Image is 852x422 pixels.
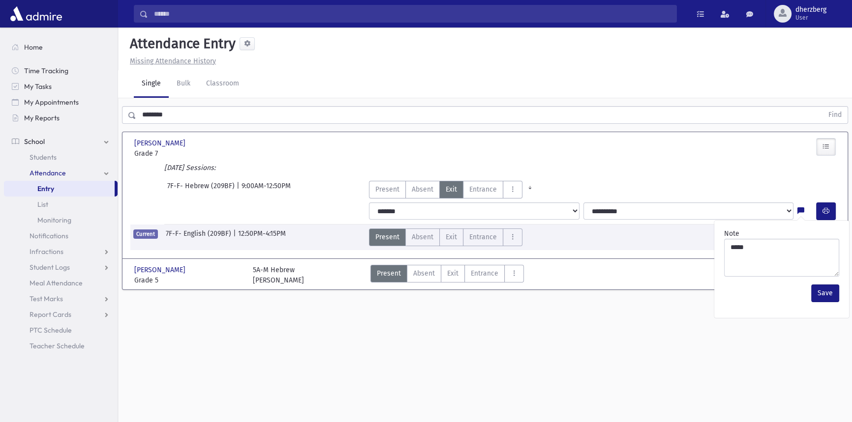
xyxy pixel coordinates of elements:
[134,148,243,159] span: Grade 7
[24,137,45,146] span: School
[469,232,497,242] span: Entrance
[134,275,243,285] span: Grade 5
[30,153,57,162] span: Students
[822,107,848,123] button: Find
[24,66,68,75] span: Time Tracking
[4,63,118,79] a: Time Tracking
[724,228,739,239] label: Note
[30,294,63,303] span: Test Marks
[198,70,247,98] a: Classroom
[30,263,70,272] span: Student Logs
[237,181,242,198] span: |
[37,200,48,209] span: List
[4,94,118,110] a: My Appointments
[8,4,64,24] img: AdmirePro
[4,79,118,94] a: My Tasks
[4,307,118,322] a: Report Cards
[134,265,187,275] span: [PERSON_NAME]
[370,265,524,285] div: AttTypes
[24,43,43,52] span: Home
[126,57,216,65] a: Missing Attendance History
[30,231,68,240] span: Notifications
[795,6,826,14] span: dherzberg
[24,98,79,107] span: My Appointments
[377,268,401,279] span: Present
[375,184,399,195] span: Present
[471,268,498,279] span: Entrance
[369,181,538,198] div: AttTypes
[369,228,522,246] div: AttTypes
[167,181,237,198] span: 7F-F- Hebrew (209BF)
[4,338,118,354] a: Teacher Schedule
[30,341,85,350] span: Teacher Schedule
[4,197,118,212] a: List
[4,275,118,291] a: Meal Attendance
[164,164,215,172] i: [DATE] Sessions:
[126,35,236,52] h5: Attendance Entry
[30,169,66,177] span: Attendance
[4,134,118,149] a: School
[469,184,497,195] span: Entrance
[24,113,60,122] span: My Reports
[130,57,216,65] u: Missing Attendance History
[233,228,238,246] span: |
[148,5,676,23] input: Search
[4,228,118,244] a: Notifications
[795,14,826,22] span: User
[30,279,83,287] span: Meal Attendance
[37,184,54,193] span: Entry
[4,110,118,126] a: My Reports
[133,229,158,239] span: Current
[412,184,433,195] span: Absent
[4,39,118,55] a: Home
[166,228,233,246] span: 7F-F- English (209BF)
[238,228,286,246] span: 12:50PM-4:15PM
[4,259,118,275] a: Student Logs
[4,149,118,165] a: Students
[4,212,118,228] a: Monitoring
[24,82,52,91] span: My Tasks
[413,268,435,279] span: Absent
[446,184,457,195] span: Exit
[4,291,118,307] a: Test Marks
[253,265,304,285] div: 5A-M Hebrew [PERSON_NAME]
[4,181,115,197] a: Entry
[447,268,458,279] span: Exit
[169,70,198,98] a: Bulk
[412,232,433,242] span: Absent
[375,232,399,242] span: Present
[4,322,118,338] a: PTC Schedule
[446,232,457,242] span: Exit
[30,326,72,335] span: PTC Schedule
[134,70,169,98] a: Single
[4,244,118,259] a: Infractions
[30,310,71,319] span: Report Cards
[4,165,118,181] a: Attendance
[242,181,291,198] span: 9:00AM-12:50PM
[811,284,839,302] button: Save
[30,247,63,256] span: Infractions
[37,216,71,225] span: Monitoring
[134,138,187,148] span: [PERSON_NAME]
